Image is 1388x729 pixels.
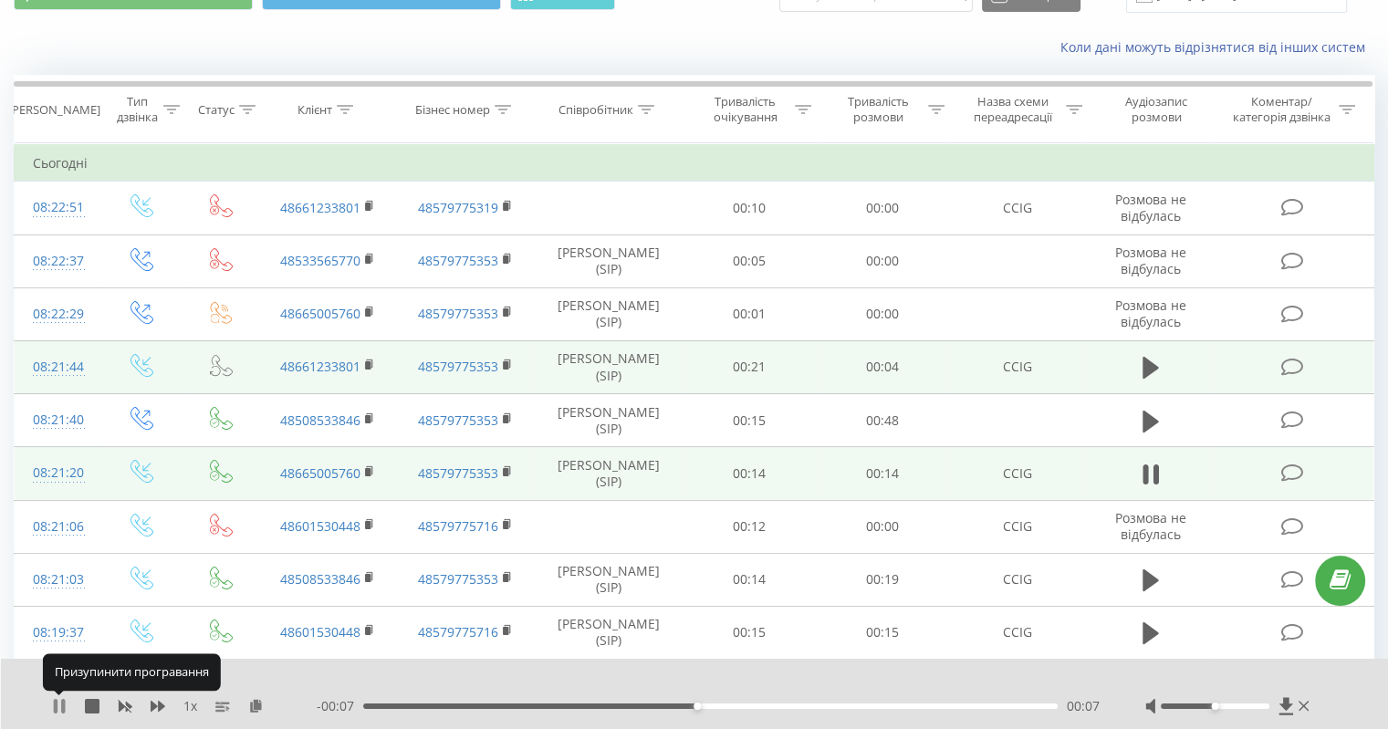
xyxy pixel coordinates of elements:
[535,394,684,447] td: [PERSON_NAME] (SIP)
[33,190,81,225] div: 08:22:51
[198,102,235,118] div: Статус
[418,411,498,429] a: 48579775353
[535,340,684,393] td: [PERSON_NAME] (SIP)
[684,287,816,340] td: 00:01
[684,234,816,287] td: 00:05
[33,615,81,651] div: 08:19:37
[700,94,791,125] div: Тривалість очікування
[33,509,81,545] div: 08:21:06
[684,606,816,659] td: 00:15
[948,606,1086,659] td: CCIG
[43,654,221,691] div: Призупинити програвання
[1103,94,1210,125] div: Аудіозапис розмови
[1211,703,1218,710] div: Accessibility label
[280,199,360,216] a: 48661233801
[15,145,1374,182] td: Сьогодні
[297,102,332,118] div: Клієнт
[280,464,360,482] a: 48665005760
[832,94,924,125] div: Тривалість розмови
[280,623,360,640] a: 48601530448
[684,500,816,553] td: 00:12
[948,447,1086,500] td: CCIG
[816,553,948,606] td: 00:19
[418,199,498,216] a: 48579775319
[948,500,1086,553] td: CCIG
[948,182,1086,234] td: CCIG
[33,455,81,491] div: 08:21:20
[33,297,81,332] div: 08:22:29
[280,252,360,269] a: 48533565770
[418,623,498,640] a: 48579775716
[684,394,816,447] td: 00:15
[948,553,1086,606] td: CCIG
[418,517,498,535] a: 48579775716
[535,234,684,287] td: [PERSON_NAME] (SIP)
[280,305,360,322] a: 48665005760
[33,562,81,598] div: 08:21:03
[694,703,701,710] div: Accessibility label
[418,464,498,482] a: 48579775353
[280,570,360,588] a: 48508533846
[684,447,816,500] td: 00:14
[280,411,360,429] a: 48508533846
[816,234,948,287] td: 00:00
[816,182,948,234] td: 00:00
[816,287,948,340] td: 00:00
[684,553,816,606] td: 00:14
[535,553,684,606] td: [PERSON_NAME] (SIP)
[415,102,490,118] div: Бізнес номер
[33,349,81,385] div: 08:21:44
[280,517,360,535] a: 48601530448
[965,94,1061,125] div: Назва схеми переадресації
[8,102,100,118] div: [PERSON_NAME]
[816,394,948,447] td: 00:48
[183,697,197,715] span: 1 x
[684,182,816,234] td: 00:10
[1067,697,1100,715] span: 00:07
[684,340,816,393] td: 00:21
[418,358,498,375] a: 48579775353
[1060,38,1374,56] a: Коли дані можуть відрізнятися вiд інших систем
[558,102,633,118] div: Співробітник
[948,340,1086,393] td: CCIG
[280,358,360,375] a: 48661233801
[317,697,363,715] span: - 00:07
[816,447,948,500] td: 00:14
[816,340,948,393] td: 00:04
[418,252,498,269] a: 48579775353
[1115,297,1186,330] span: Розмова не відбулась
[1115,191,1186,224] span: Розмова не відбулась
[535,447,684,500] td: [PERSON_NAME] (SIP)
[33,244,81,279] div: 08:22:37
[115,94,158,125] div: Тип дзвінка
[535,287,684,340] td: [PERSON_NAME] (SIP)
[816,500,948,553] td: 00:00
[535,606,684,659] td: [PERSON_NAME] (SIP)
[418,305,498,322] a: 48579775353
[1115,509,1186,543] span: Розмова не відбулась
[1227,94,1334,125] div: Коментар/категорія дзвінка
[816,606,948,659] td: 00:15
[33,402,81,438] div: 08:21:40
[418,570,498,588] a: 48579775353
[1115,244,1186,277] span: Розмова не відбулась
